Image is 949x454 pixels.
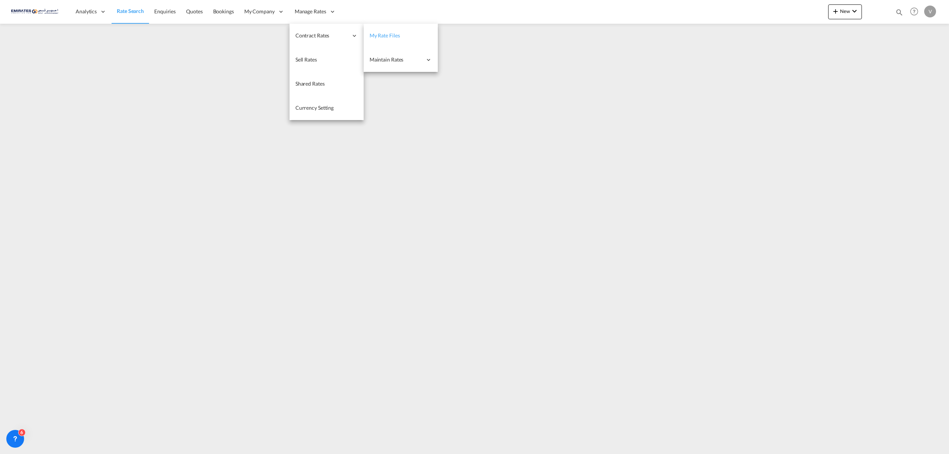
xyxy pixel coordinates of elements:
md-icon: icon-chevron-down [850,7,859,16]
img: c67187802a5a11ec94275b5db69a26e6.png [11,3,61,20]
div: V [924,6,936,17]
span: Contract Rates [295,32,348,39]
div: icon-magnify [895,8,903,19]
md-icon: icon-plus 400-fg [831,7,840,16]
div: Maintain Rates [364,48,438,72]
span: New [831,8,859,14]
span: Shared Rates [295,80,325,87]
md-icon: icon-magnify [895,8,903,16]
a: Sell Rates [290,48,364,72]
div: Help [908,5,924,19]
span: Analytics [76,8,97,15]
button: icon-plus 400-fgNewicon-chevron-down [828,4,862,19]
div: Contract Rates [290,24,364,48]
span: Bookings [213,8,234,14]
span: Help [908,5,920,18]
a: My Rate Files [364,24,438,48]
span: Enquiries [154,8,176,14]
a: Shared Rates [290,72,364,96]
span: Quotes [186,8,202,14]
a: Currency Setting [290,96,364,120]
span: My Rate Files [370,32,400,39]
span: Sell Rates [295,56,317,63]
span: Currency Setting [295,105,334,111]
span: My Company [244,8,275,15]
span: Rate Search [117,8,144,14]
span: Manage Rates [295,8,326,15]
span: Maintain Rates [370,56,422,63]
